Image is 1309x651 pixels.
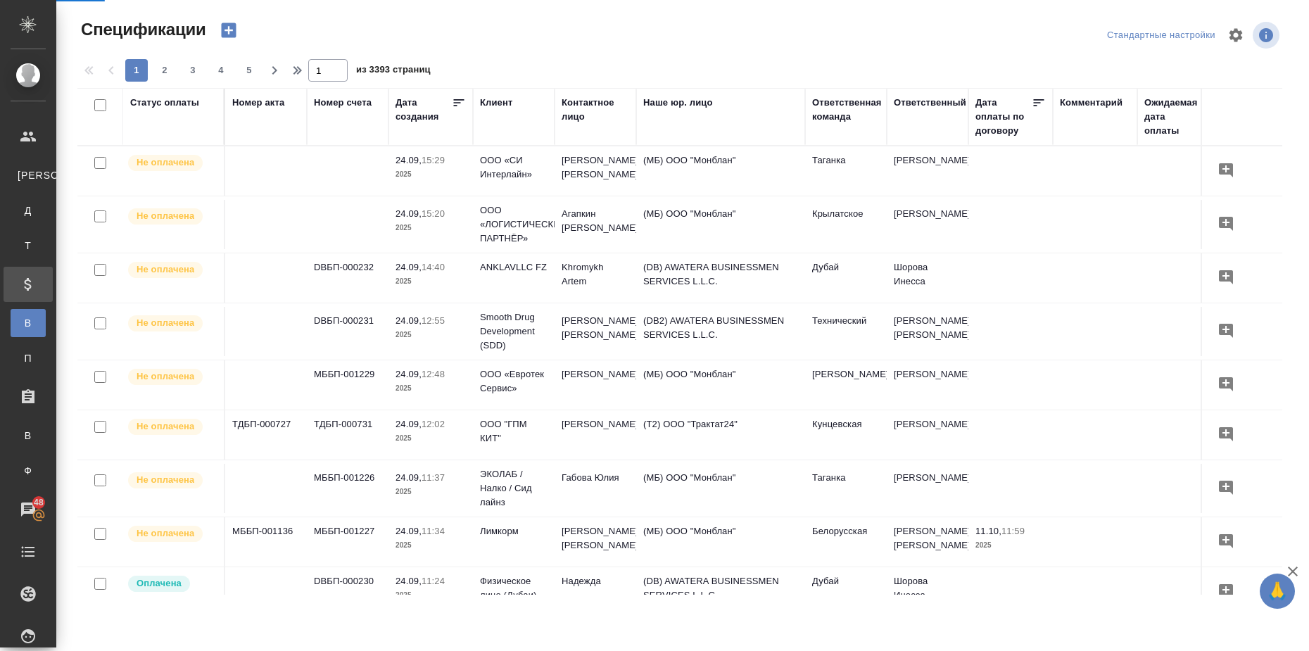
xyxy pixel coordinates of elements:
td: Таганка [805,146,887,196]
span: 4 [210,63,232,77]
td: Крылатское [805,200,887,249]
p: 12:55 [422,315,445,326]
p: ООО «Евротек Сервис» [480,367,548,396]
td: DBБП-000230 [307,567,388,617]
div: Ответственная команда [812,96,882,124]
div: Номер счета [314,96,372,110]
p: 15:20 [422,208,445,219]
p: 24.09, [396,526,422,536]
div: Наше юр. лицо [643,96,713,110]
td: ТДБП-000731 [307,410,388,460]
p: 24.09, [396,419,422,429]
span: 🙏 [1265,576,1289,606]
td: ТДБП-000727 [225,410,307,460]
td: [PERSON_NAME] [887,410,968,460]
a: 48 [4,492,53,527]
p: 2025 [396,485,466,499]
a: Ф [11,457,46,485]
a: В [11,309,46,337]
span: 48 [25,495,52,510]
p: Smooth Drug Development (SDD) [480,310,548,353]
span: 5 [238,63,260,77]
p: Не оплачена [137,156,194,170]
p: 14:40 [422,262,445,272]
a: [PERSON_NAME] [11,161,46,189]
td: Агапкин [PERSON_NAME] [555,200,636,249]
button: 4 [210,59,232,82]
div: Номер акта [232,96,284,110]
td: Белорусская [805,517,887,567]
span: 3 [182,63,204,77]
td: Khromykh Artem [555,253,636,303]
div: Клиент [480,96,512,110]
span: из 3393 страниц [356,61,431,82]
p: 24.09, [396,472,422,483]
td: Габова Юлия [555,464,636,513]
td: МББП-001227 [307,517,388,567]
td: МББП-001136 [225,517,307,567]
p: ANKLAVLLC FZ [480,260,548,274]
div: Комментарий [1060,96,1123,110]
td: [PERSON_NAME] [887,200,968,249]
p: 11:37 [422,472,445,483]
td: Кунцевская [805,410,887,460]
p: Не оплачена [137,263,194,277]
td: [PERSON_NAME] [PERSON_NAME] [555,146,636,196]
td: [PERSON_NAME] [805,360,887,410]
p: 2025 [396,328,466,342]
td: [PERSON_NAME] [555,410,636,460]
td: [PERSON_NAME] [887,360,968,410]
p: 2025 [396,274,466,289]
td: [PERSON_NAME] [887,464,968,513]
button: 2 [153,59,176,82]
p: ЭКОЛАБ / Налко / Сид лайнз [480,467,548,510]
td: (МБ) ООО "Монблан" [636,464,805,513]
span: Т [18,239,39,253]
p: ООО «ЛОГИСТИЧЕСКИЙ ПАРТНЁР» [480,203,548,246]
p: 24.09, [396,155,422,165]
td: Таганка [805,464,887,513]
p: Не оплачена [137,316,194,330]
td: Дубай [805,567,887,617]
button: Создать [212,18,246,42]
td: [PERSON_NAME] [PERSON_NAME] [555,307,636,356]
p: ООО "ГПМ КИТ" [480,417,548,445]
td: (МБ) ООО "Монблан" [636,146,805,196]
p: Не оплачена [137,419,194,434]
p: ООО «СИ Интерлайн» [480,153,548,182]
td: Дубай [805,253,887,303]
a: П [11,344,46,372]
td: [PERSON_NAME] [887,146,968,196]
td: МББП-001226 [307,464,388,513]
td: (DB) AWATERA BUSINESSMEN SERVICES L.L.C. [636,253,805,303]
p: Не оплачена [137,526,194,541]
div: split button [1104,25,1219,46]
td: [PERSON_NAME] [PERSON_NAME] [887,517,968,567]
td: МББП-001229 [307,360,388,410]
div: Дата оплаты по договору [975,96,1032,138]
td: Технический [805,307,887,356]
p: 2025 [396,168,466,182]
div: Контактное лицо [562,96,629,124]
span: Д [18,203,39,217]
div: Дата создания [396,96,452,124]
td: Надежда [555,567,636,617]
div: Ответственный [894,96,966,110]
p: 2025 [975,538,1046,552]
p: Не оплачена [137,369,194,384]
td: Шорова Инесса [887,253,968,303]
span: Настроить таблицу [1219,18,1253,52]
td: [PERSON_NAME] [555,360,636,410]
p: Оплачена [137,576,182,590]
a: Т [11,232,46,260]
span: Спецификации [77,18,206,41]
span: П [18,351,39,365]
td: (МБ) ООО "Монблан" [636,517,805,567]
p: Не оплачена [137,209,194,223]
p: 11.10, [975,526,1001,536]
p: 24.09, [396,208,422,219]
p: 15:29 [422,155,445,165]
a: В [11,422,46,450]
td: [PERSON_NAME] [PERSON_NAME] [887,307,968,356]
p: 2025 [396,221,466,235]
